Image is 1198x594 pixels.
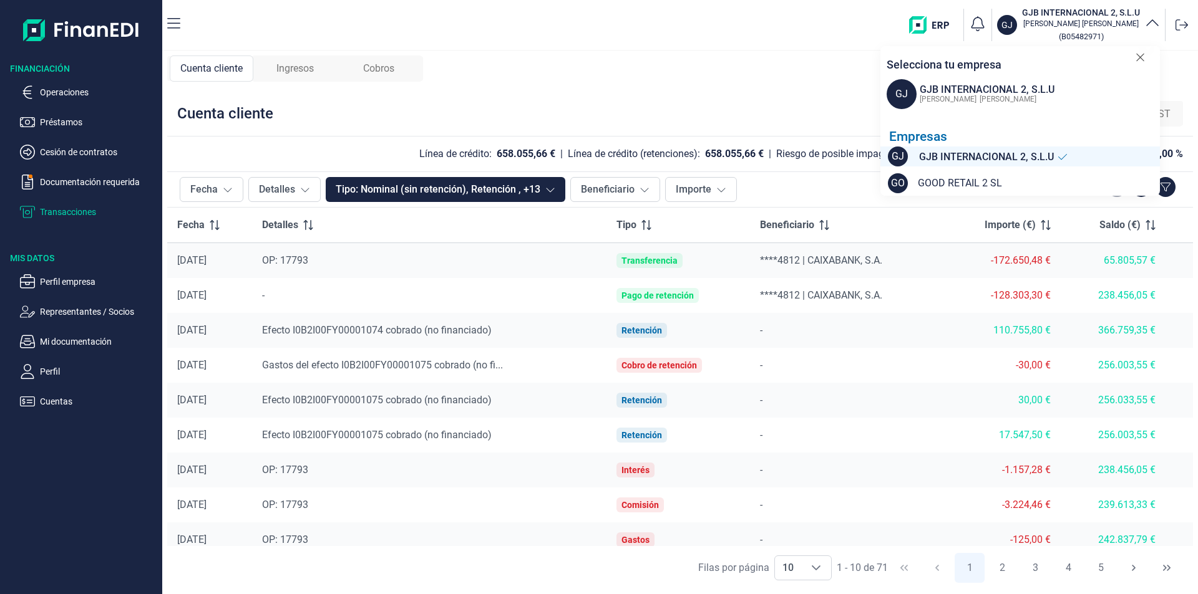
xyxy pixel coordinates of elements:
span: Efecto I0B2I00FY00001074 cobrado (no financiado) [262,324,492,336]
p: Perfil [40,364,157,379]
div: [DATE] [177,394,242,406]
div: 65.805,57 € [1071,254,1156,267]
span: HST [1151,107,1171,122]
span: OP: 17793 [262,254,308,266]
button: GJGJB INTERNACIONAL 2, S.L.U[PERSON_NAME] [PERSON_NAME](B05482971) [997,6,1160,44]
button: Perfil [20,364,157,379]
p: Cesión de contratos [40,145,157,160]
span: GJ [887,79,917,109]
div: [DATE] [177,499,242,511]
div: Filas por página [698,560,769,575]
div: Cuenta cliente [170,55,253,82]
p: [PERSON_NAME] [PERSON_NAME] [1022,19,1140,29]
div: 110.755,80 € [953,324,1051,337]
img: Logo de aplicación [23,10,140,50]
button: Page 1 [955,553,985,583]
button: Tipo: Nominal (sin retención), Retención , +13 [326,177,565,202]
span: Beneficiario [760,218,814,232]
button: Mi documentación [20,334,157,349]
div: Cuenta cliente [177,103,273,123]
button: GOOD RETAIL 2 SL [908,171,1012,196]
div: 256.003,55 € [1071,359,1156,371]
button: Beneficiario [570,177,660,202]
div: Cobro de retención [621,360,697,370]
span: - [760,534,762,545]
div: Transferencia [621,256,678,266]
span: GOOD RETAIL 2 SL [918,176,1002,191]
button: Documentación requerida [20,175,157,189]
span: - [760,359,762,371]
div: Riesgo de posible impago: [776,148,892,160]
div: Pago de retención [621,290,694,300]
div: [DATE] [177,534,242,546]
div: -128.303,30 € [953,289,1051,302]
div: [DATE] [177,464,242,476]
div: Retención [621,430,662,440]
span: GO [888,173,908,193]
div: 30,00 € [953,394,1051,406]
p: Transacciones [40,204,157,219]
span: Tipo [616,218,636,232]
span: - [760,324,762,336]
button: Page 5 [1086,553,1116,583]
button: Importe [665,177,737,202]
span: Fecha [177,218,205,232]
div: [DATE] [177,289,242,302]
span: Ingresos [276,61,314,76]
span: Efecto I0B2I00FY00001075 cobrado (no financiado) [262,394,492,406]
div: Empresas [889,129,1160,145]
span: OP: 17793 [262,464,308,476]
span: OP: 17793 [262,534,308,545]
div: 238.456,05 € [1071,464,1156,476]
span: [PERSON_NAME] [980,95,1036,103]
span: OP: 17793 [262,499,308,510]
div: | [769,146,771,161]
p: GJ [1001,19,1013,31]
span: - [262,289,265,301]
button: Cesión de contratos [20,145,157,160]
span: Cuenta cliente [180,61,243,76]
p: Cuentas [40,394,157,409]
div: -3.224,46 € [953,499,1051,511]
p: Selecciona tu empresa [887,56,1001,73]
button: Page 3 [1020,553,1050,583]
div: Ingresos [253,55,337,82]
div: 366.759,35 € [1071,324,1156,337]
div: [DATE] [177,254,242,267]
div: Cobros [337,55,421,82]
small: Copiar cif [1059,32,1104,41]
p: Operaciones [40,85,157,100]
p: Préstamos [40,115,157,130]
div: [DATE] [177,324,242,337]
div: -125,00 € [953,534,1051,546]
div: 658.055,66 € [497,148,555,160]
span: 1 - 10 de 71 [837,563,888,573]
button: First Page [889,553,919,583]
span: - [760,429,762,441]
span: Saldo (€) [1099,218,1141,232]
div: Línea de crédito (retenciones): [568,148,700,160]
div: Retención [621,325,662,335]
span: Efecto I0B2I00FY00001075 cobrado (no financiado) [262,429,492,441]
span: - [760,499,762,510]
button: Transacciones [20,204,157,219]
div: Retención [621,395,662,405]
button: Page 2 [988,553,1018,583]
span: Gastos del efecto I0B2I00FY00001075 cobrado (no fi... [262,359,503,371]
button: Perfil empresa [20,274,157,289]
span: Detalles [262,218,298,232]
button: Operaciones [20,85,157,100]
div: Gastos [621,535,650,545]
div: 256.003,55 € [1071,429,1156,441]
span: - [760,394,762,406]
div: Choose [801,556,831,580]
span: ****4812 | CAIXABANK, S.A. [760,254,882,266]
div: 256.033,55 € [1071,394,1156,406]
button: Préstamos [20,115,157,130]
span: Cobros [363,61,394,76]
span: GJB INTERNACIONAL 2, S.L.U [919,150,1054,165]
p: Documentación requerida [40,175,157,189]
div: [DATE] [177,359,242,371]
button: Next Page [1119,553,1149,583]
div: | [560,146,563,161]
